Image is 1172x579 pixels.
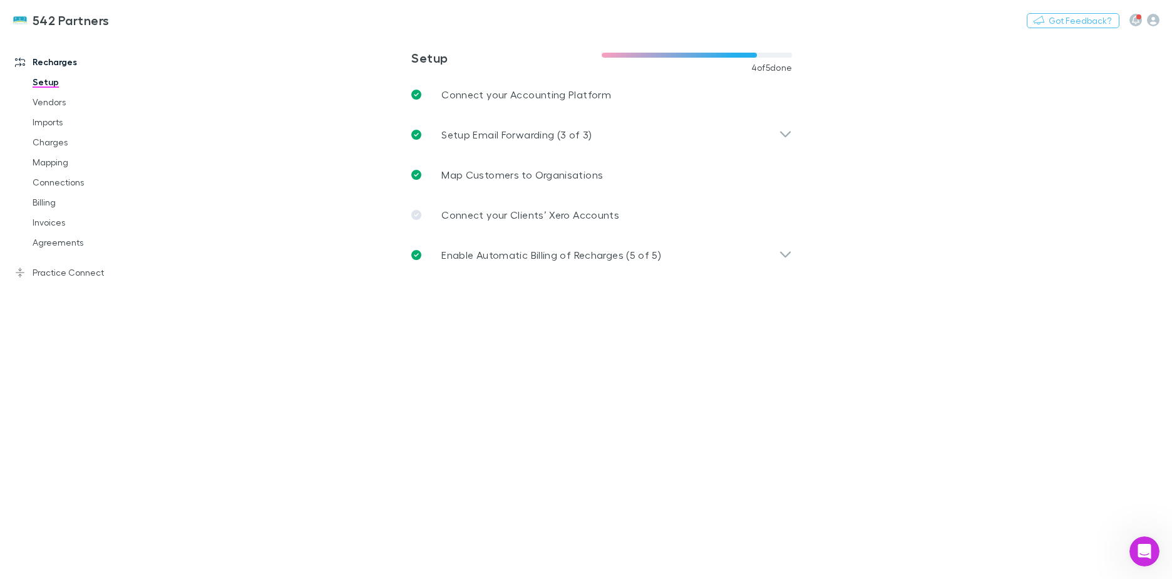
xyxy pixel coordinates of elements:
a: Agreements [20,232,169,253]
h3: 542 Partners [33,13,110,28]
a: Map Customers to Organisations [401,155,802,195]
a: Recharges [3,52,169,72]
p: Connect your Clients’ Xero Accounts [441,207,619,222]
div: Setup Email Forwarding (3 of 3) [401,115,802,155]
a: Invoices [20,212,169,232]
a: Mapping [20,152,169,172]
a: Imports [20,112,169,132]
p: Enable Automatic Billing of Recharges (5 of 5) [441,248,661,263]
div: Enable Automatic Billing of Recharges (5 of 5) [401,235,802,275]
a: Practice Connect [3,263,169,283]
a: Billing [20,192,169,212]
p: Connect your Accounting Platform [441,87,611,102]
button: Got Feedback? [1027,13,1119,28]
p: Map Customers to Organisations [441,167,603,182]
img: 542 Partners's Logo [13,13,28,28]
a: Vendors [20,92,169,112]
p: Setup Email Forwarding (3 of 3) [441,127,592,142]
h3: Setup [411,50,602,65]
a: Charges [20,132,169,152]
a: Connect your Clients’ Xero Accounts [401,195,802,235]
a: Connections [20,172,169,192]
span: 4 of 5 done [751,63,793,73]
a: Connect your Accounting Platform [401,75,802,115]
a: 542 Partners [5,5,117,35]
iframe: Intercom live chat [1129,536,1159,566]
a: Setup [20,72,169,92]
